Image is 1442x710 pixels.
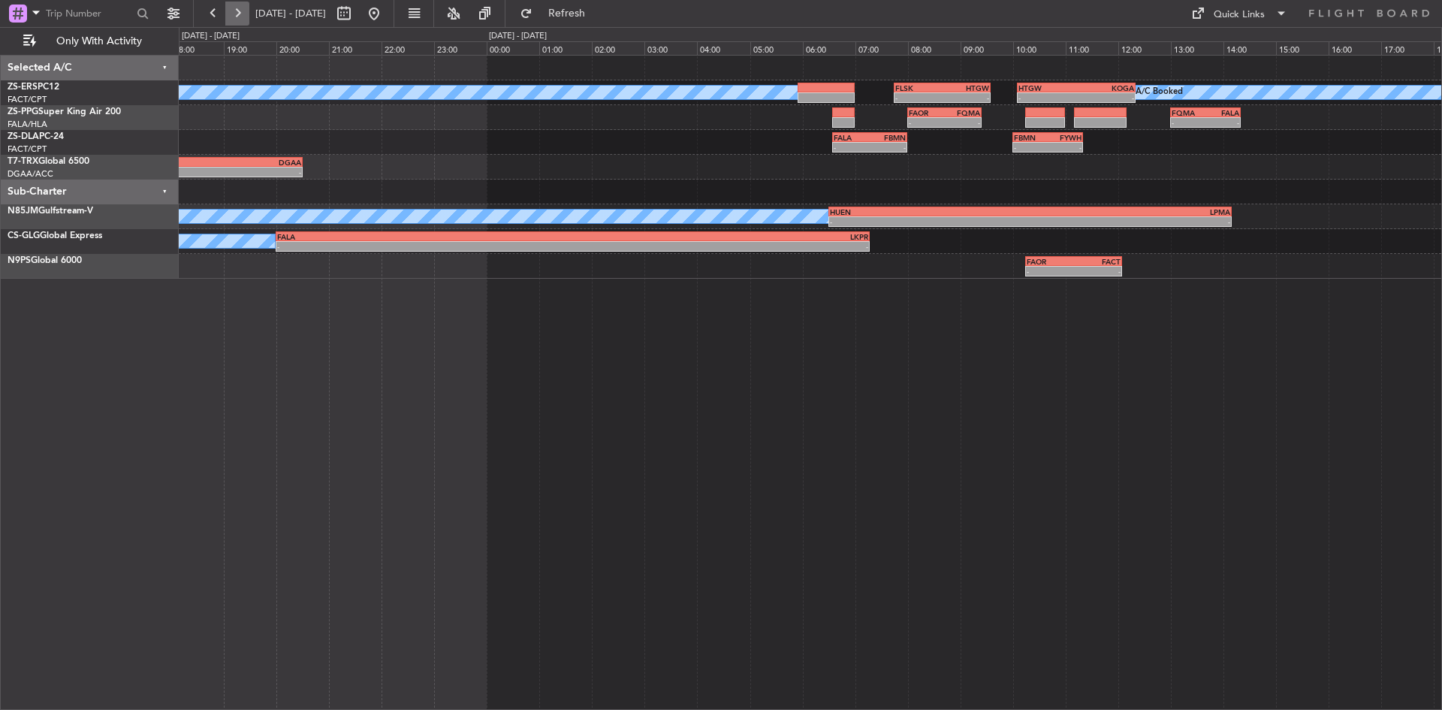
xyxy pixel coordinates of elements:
[127,168,301,177] div: -
[870,133,906,142] div: FBMN
[895,83,942,92] div: FLSK
[171,41,224,55] div: 18:00
[644,41,697,55] div: 03:00
[535,8,599,19] span: Refresh
[945,108,981,117] div: FQMA
[8,157,38,166] span: T7-TRX
[329,41,382,55] div: 21:00
[1076,83,1134,92] div: KOGA
[46,2,132,25] input: Trip Number
[830,207,1030,216] div: HUEN
[1066,41,1118,55] div: 11:00
[1018,93,1076,102] div: -
[8,132,39,141] span: ZS-DLA
[1048,143,1081,152] div: -
[1276,41,1329,55] div: 15:00
[909,118,945,127] div: -
[855,41,908,55] div: 07:00
[1027,257,1073,266] div: FAOR
[8,231,102,240] a: CS-GLGGlobal Express
[255,7,326,20] span: [DATE] - [DATE]
[1030,217,1230,226] div: -
[8,94,47,105] a: FACT/CPT
[224,41,276,55] div: 19:00
[895,93,942,102] div: -
[8,144,47,155] a: FACT/CPT
[1013,41,1066,55] div: 10:00
[1172,108,1205,117] div: FQMA
[276,41,329,55] div: 20:00
[182,30,240,43] div: [DATE] - [DATE]
[592,41,644,55] div: 02:00
[1027,267,1073,276] div: -
[8,119,47,130] a: FALA/HLA
[487,41,539,55] div: 00:00
[1184,2,1295,26] button: Quick Links
[1014,133,1048,142] div: FBMN
[489,30,547,43] div: [DATE] - [DATE]
[39,36,158,47] span: Only With Activity
[1118,41,1171,55] div: 12:00
[1171,41,1223,55] div: 13:00
[8,207,93,216] a: N85JMGulfstream-V
[803,41,855,55] div: 06:00
[539,41,592,55] div: 01:00
[1205,118,1239,127] div: -
[8,231,40,240] span: CS-GLG
[943,83,989,92] div: HTGW
[8,107,121,116] a: ZS-PPGSuper King Air 200
[8,132,64,141] a: ZS-DLAPC-24
[834,143,870,152] div: -
[1030,207,1230,216] div: LPMA
[943,93,989,102] div: -
[697,41,750,55] div: 04:00
[8,107,38,116] span: ZS-PPG
[1074,257,1121,266] div: FACT
[1214,8,1265,23] div: Quick Links
[434,41,487,55] div: 23:00
[8,83,59,92] a: ZS-ERSPC12
[1381,41,1434,55] div: 17:00
[8,256,31,265] span: N9PS
[870,143,906,152] div: -
[572,232,868,241] div: LKPR
[1014,143,1048,152] div: -
[1076,93,1134,102] div: -
[1172,118,1205,127] div: -
[127,158,301,167] div: DGAA
[1223,41,1276,55] div: 14:00
[8,83,38,92] span: ZS-ERS
[513,2,603,26] button: Refresh
[908,41,961,55] div: 08:00
[8,157,89,166] a: T7-TRXGlobal 6500
[750,41,803,55] div: 05:00
[8,207,38,216] span: N85JM
[1329,41,1381,55] div: 16:00
[8,256,82,265] a: N9PSGlobal 6000
[945,118,981,127] div: -
[961,41,1013,55] div: 09:00
[1074,267,1121,276] div: -
[909,108,945,117] div: FAOR
[572,242,868,251] div: -
[1136,81,1183,104] div: A/C Booked
[834,133,870,142] div: FALA
[277,232,573,241] div: FALA
[1018,83,1076,92] div: HTGW
[1205,108,1239,117] div: FALA
[1048,133,1081,142] div: FYWH
[830,217,1030,226] div: -
[8,168,53,180] a: DGAA/ACC
[17,29,163,53] button: Only With Activity
[277,242,573,251] div: -
[382,41,434,55] div: 22:00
